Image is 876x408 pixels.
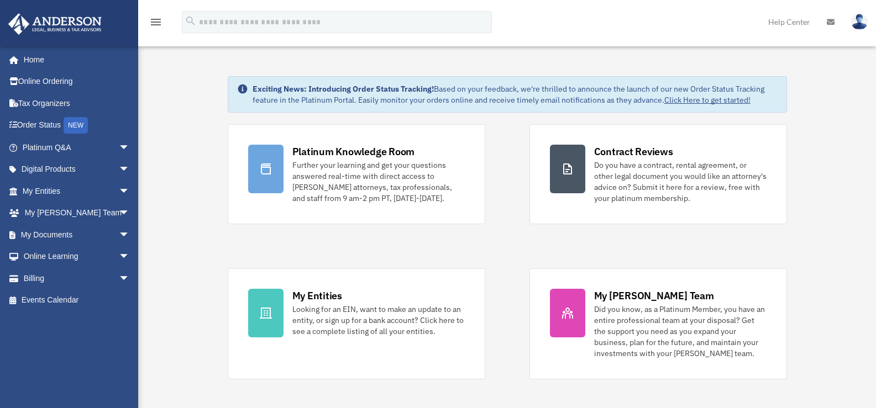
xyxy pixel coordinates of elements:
a: My Entitiesarrow_drop_down [8,180,146,202]
a: My Entities Looking for an EIN, want to make an update to an entity, or sign up for a bank accoun... [228,268,485,379]
div: Did you know, as a Platinum Member, you have an entire professional team at your disposal? Get th... [594,304,767,359]
span: arrow_drop_down [119,224,141,246]
a: My Documentsarrow_drop_down [8,224,146,246]
a: Platinum Knowledge Room Further your learning and get your questions answered real-time with dire... [228,124,485,224]
div: My Entities [292,289,342,303]
a: Online Learningarrow_drop_down [8,246,146,268]
div: Do you have a contract, rental agreement, or other legal document you would like an attorney's ad... [594,160,767,204]
a: Platinum Q&Aarrow_drop_down [8,136,146,158]
span: arrow_drop_down [119,202,141,225]
a: Click Here to get started! [664,95,751,105]
i: search [185,15,197,27]
a: My [PERSON_NAME] Teamarrow_drop_down [8,202,146,224]
span: arrow_drop_down [119,246,141,268]
span: arrow_drop_down [119,267,141,290]
a: Billingarrow_drop_down [8,267,146,289]
div: Contract Reviews [594,145,673,158]
a: Contract Reviews Do you have a contract, rental agreement, or other legal document you would like... [529,124,787,224]
a: Digital Productsarrow_drop_down [8,158,146,181]
div: My [PERSON_NAME] Team [594,289,714,303]
img: Anderson Advisors Platinum Portal [5,13,105,35]
a: Home [8,49,141,71]
div: NEW [64,117,88,134]
i: menu [149,15,162,29]
a: Events Calendar [8,289,146,311]
div: Platinum Knowledge Room [292,145,415,158]
div: Looking for an EIN, want to make an update to an entity, or sign up for a bank account? Click her... [292,304,465,337]
span: arrow_drop_down [119,180,141,203]
a: Tax Organizers [8,92,146,114]
strong: Exciting News: Introducing Order Status Tracking! [253,84,434,94]
div: Further your learning and get your questions answered real-time with direct access to [PERSON_NAM... [292,160,465,204]
span: arrow_drop_down [119,136,141,159]
img: User Pic [851,14,868,30]
div: Based on your feedback, we're thrilled to announce the launch of our new Order Status Tracking fe... [253,83,778,105]
a: Order StatusNEW [8,114,146,137]
span: arrow_drop_down [119,158,141,181]
a: Online Ordering [8,71,146,93]
a: menu [149,19,162,29]
a: My [PERSON_NAME] Team Did you know, as a Platinum Member, you have an entire professional team at... [529,268,787,379]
